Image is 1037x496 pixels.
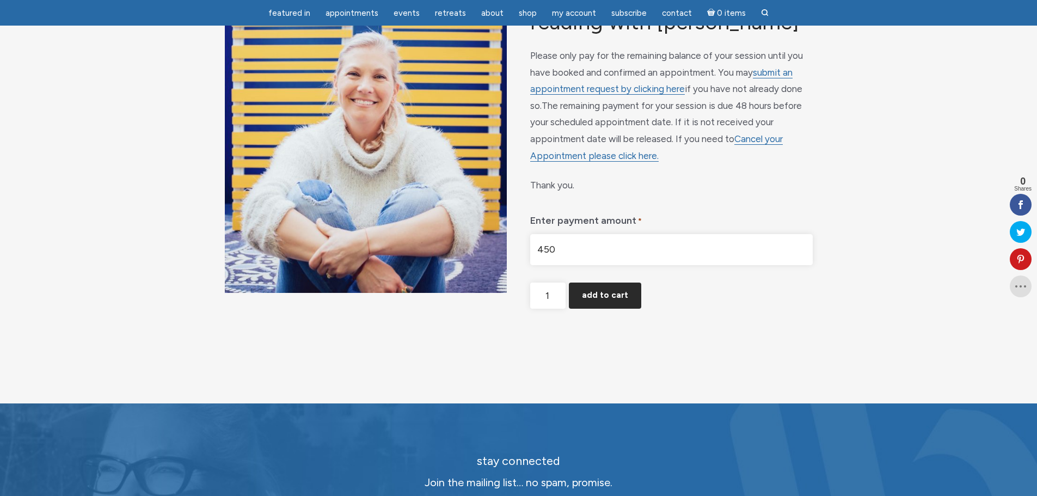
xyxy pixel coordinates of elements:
[611,8,647,18] span: Subscribe
[707,8,717,18] i: Cart
[530,133,783,162] a: Cancel your Appointment please click here.
[530,283,566,309] input: Product quantity
[569,283,641,309] button: Add to cart
[530,234,812,265] input: $
[530,11,812,34] h1: Reading with [PERSON_NAME]
[428,3,473,24] a: Retreats
[1014,186,1032,192] span: Shares
[530,177,812,194] p: Thank you.
[326,474,712,491] p: Join the mailing list… no spam, promise.
[717,9,746,17] span: 0 items
[605,3,653,24] a: Subscribe
[655,3,698,24] a: Contact
[387,3,426,24] a: Events
[319,3,385,24] a: Appointments
[530,207,642,230] label: Enter payment amount
[530,47,812,164] p: The remaining payment for your session is due 48 hours before your scheduled appointment date. If...
[530,50,803,111] span: Please only pay for the remaining balance of your session until you have booked and confirmed an ...
[1014,176,1032,186] span: 0
[481,8,504,18] span: About
[262,3,317,24] a: featured in
[552,8,596,18] span: My Account
[326,455,712,468] h2: stay connected
[662,8,692,18] span: Contact
[394,8,420,18] span: Events
[519,8,537,18] span: Shop
[268,8,310,18] span: featured in
[326,8,378,18] span: Appointments
[701,2,753,24] a: Cart0 items
[512,3,543,24] a: Shop
[435,8,466,18] span: Retreats
[545,3,603,24] a: My Account
[225,11,507,293] img: Reading with Jamie Butler
[475,3,510,24] a: About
